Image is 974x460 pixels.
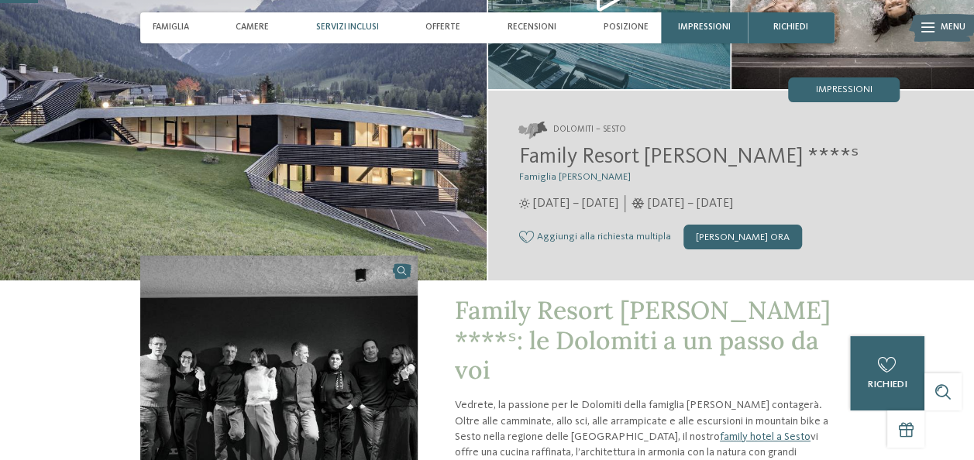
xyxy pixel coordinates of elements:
span: Servizi inclusi [316,22,379,33]
span: richiedi [773,22,808,33]
span: richiedi [868,379,907,390]
span: Famiglia [153,22,189,33]
a: family hotel a Sesto [720,431,811,442]
span: Famiglia [PERSON_NAME] [519,172,631,182]
span: Dolomiti – Sesto [553,124,626,136]
i: Orari d'apertura inverno [632,198,645,209]
span: Impressioni [816,85,872,95]
span: Aggiungi alla richiesta multipla [537,232,671,242]
span: Camere [236,22,269,33]
a: richiedi [850,336,924,410]
i: Orari d'apertura estate [519,198,530,209]
span: Posizione [603,22,648,33]
span: Recensioni [508,22,556,33]
span: Impressioni [678,22,731,33]
span: Family Resort [PERSON_NAME] ****ˢ: le Dolomiti a un passo da voi [455,294,831,386]
span: [DATE] – [DATE] [648,195,733,212]
span: [DATE] – [DATE] [533,195,618,212]
div: [PERSON_NAME] ora [683,225,802,249]
span: Offerte [425,22,460,33]
span: Family Resort [PERSON_NAME] ****ˢ [519,146,859,168]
